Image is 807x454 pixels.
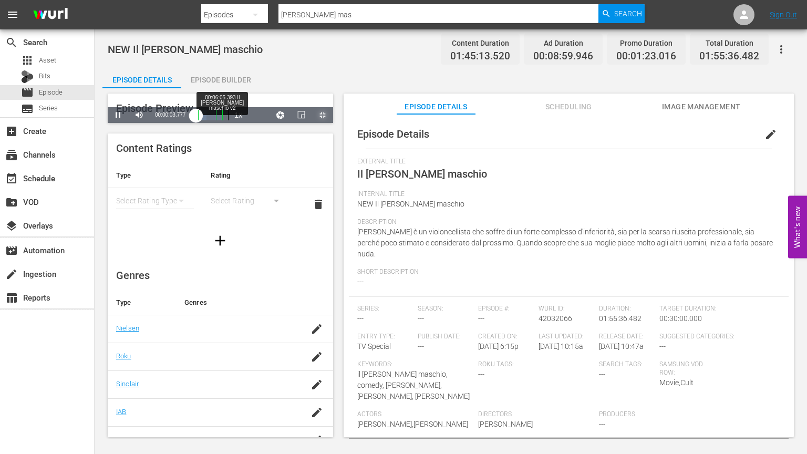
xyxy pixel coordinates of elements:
[616,36,676,50] div: Promo Duration
[21,70,34,83] div: Bits
[108,163,202,188] th: Type
[25,3,76,27] img: ans4CAIJ8jUAAAAAAAAAAAAAAAAAAAAAAAAgQb4GAAAAAAAAAAAAAAAAAAAAAAAAJMjXAAAAAAAAAAAAAAAAAAAAAAAAgAT5G...
[21,102,34,115] span: Series
[129,107,150,123] button: Mute
[291,107,312,123] button: Picture-in-Picture
[659,360,715,377] span: Samsung VOD Row:
[312,198,325,211] span: delete
[614,4,642,23] span: Search
[478,342,519,350] span: [DATE] 6:15p
[397,100,475,113] span: Episode Details
[478,305,533,313] span: Episode #:
[418,305,473,313] span: Season:
[108,163,333,221] table: simple table
[478,370,484,378] span: ---
[39,103,58,113] span: Series
[357,333,412,341] span: Entry Type:
[196,110,222,120] div: Progress Bar
[5,220,18,232] span: Overlays
[357,314,364,323] span: ---
[5,172,18,185] span: Schedule
[116,142,192,154] span: Content Ratings
[357,228,773,258] span: [PERSON_NAME] è un violoncellista che soffre di un forte complesso d'inferiorità, sia per la scar...
[357,277,364,286] span: ---
[21,54,34,67] span: Asset
[450,50,510,63] span: 01:45:13.520
[5,292,18,304] span: Reports
[116,408,126,416] a: IAB
[202,163,297,188] th: Rating
[699,36,759,50] div: Total Duration
[5,149,18,161] span: Channels
[176,290,301,315] th: Genres
[533,50,593,63] span: 00:08:59.946
[616,50,676,63] span: 00:01:23.016
[478,360,594,369] span: Roku Tags:
[659,305,775,313] span: Target Duration:
[478,410,594,419] span: Directors
[599,420,605,428] span: ---
[357,342,391,350] span: TV Special
[228,107,249,123] button: Playback Rate
[599,333,654,341] span: Release Date:
[450,36,510,50] div: Content Duration
[116,269,150,282] span: Genres
[181,67,260,92] div: Episode Builder
[108,107,129,123] button: Pause
[539,333,594,341] span: Last Updated:
[418,314,424,323] span: ---
[533,36,593,50] div: Ad Duration
[5,268,18,281] span: Ingestion
[306,192,331,217] button: delete
[102,67,181,88] button: Episode Details
[539,342,583,350] span: [DATE] 10:15a
[116,352,131,360] a: Roku
[181,67,260,88] button: Episode Builder
[599,342,644,350] span: [DATE] 10:47a
[6,8,19,21] span: menu
[357,305,412,313] span: Series:
[478,420,533,428] span: [PERSON_NAME]
[770,11,797,19] a: Sign Out
[598,4,645,23] button: Search
[116,380,139,388] a: Sinclair
[108,43,263,56] span: NEW Il [PERSON_NAME] maschio
[116,102,193,115] span: Episode Preview
[539,305,594,313] span: Wurl ID:
[599,360,654,369] span: Search Tags:
[357,128,429,140] span: Episode Details
[357,360,473,369] span: Keywords:
[529,100,608,113] span: Scheduling
[764,128,777,141] span: edit
[270,107,291,123] button: Jump To Time
[357,200,464,208] span: NEW Il [PERSON_NAME] maschio
[659,314,702,323] span: 00:30:00.000
[5,36,18,49] span: Search
[108,290,176,315] th: Type
[599,314,642,323] span: 01:55:36.482
[599,410,715,419] span: Producers
[357,370,470,400] span: il [PERSON_NAME] maschio, comedy, [PERSON_NAME], [PERSON_NAME], [PERSON_NAME]
[659,378,694,387] span: Movie,Cult
[357,410,473,419] span: Actors
[116,436,146,443] a: Samsung
[659,342,666,350] span: ---
[478,314,484,323] span: ---
[116,324,139,332] a: Nielsen
[39,71,50,81] span: Bits
[599,305,654,313] span: Duration:
[418,342,424,350] span: ---
[357,268,775,276] span: Short Description
[357,190,775,199] span: Internal Title
[758,122,783,147] button: edit
[539,314,572,323] span: 42032066
[659,333,775,341] span: Suggested Categories:
[5,125,18,138] span: Create
[312,107,333,123] button: Non-Fullscreen
[5,196,18,209] span: VOD
[662,100,741,113] span: Image Management
[788,196,807,259] button: Open Feedback Widget
[155,112,185,118] span: 00:00:03.777
[357,168,487,180] span: Il [PERSON_NAME] maschio
[357,158,775,166] span: External Title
